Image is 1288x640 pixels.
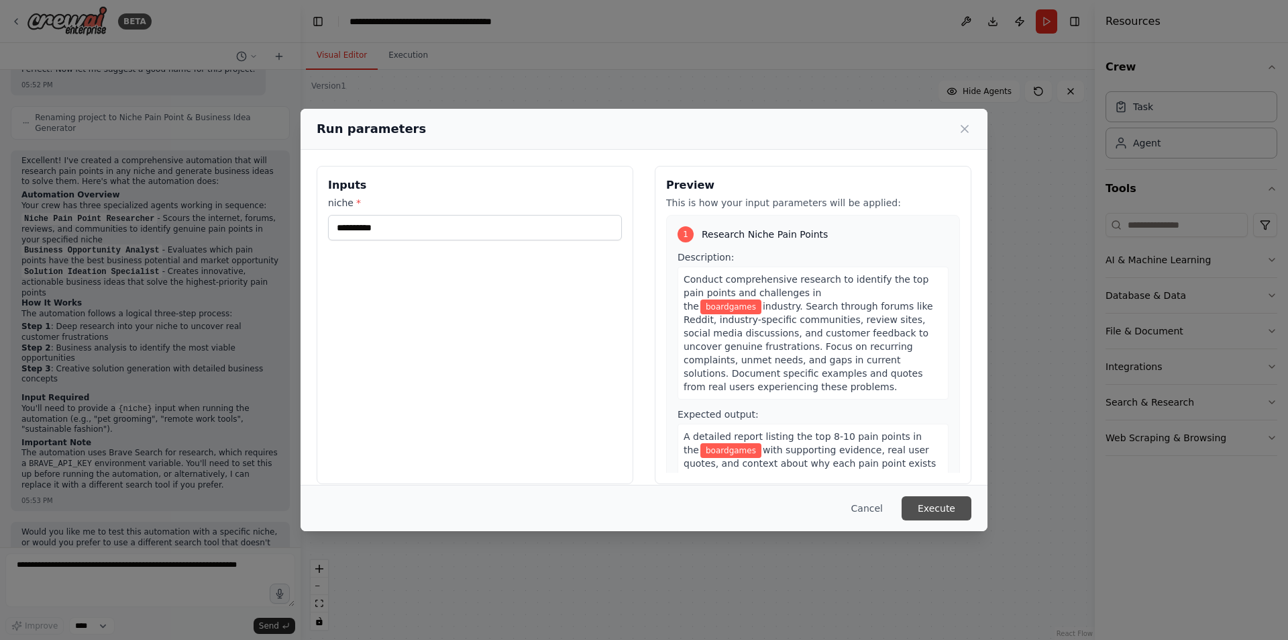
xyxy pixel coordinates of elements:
[684,431,922,455] span: A detailed report listing the top 8-10 pain points in the
[841,496,894,520] button: Cancel
[678,409,759,420] span: Expected output:
[666,177,960,193] h3: Preview
[666,196,960,210] p: This is how your input parameters will be applied:
[684,274,928,312] span: Conduct comprehensive research to identify the top pain points and challenges in the
[678,226,694,242] div: 1
[700,300,761,314] span: Variable: niche
[700,443,761,458] span: Variable: niche
[702,228,828,241] span: Research Niche Pain Points
[678,252,734,263] span: Description:
[328,177,622,193] h3: Inputs
[684,301,933,392] span: industry. Search through forums like Reddit, industry-specific communities, review sites, social ...
[328,196,622,210] label: niche
[317,120,426,138] h2: Run parameters
[684,445,936,482] span: with supporting evidence, real user quotes, and context about why each pain point exists and who ...
[902,496,971,520] button: Execute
